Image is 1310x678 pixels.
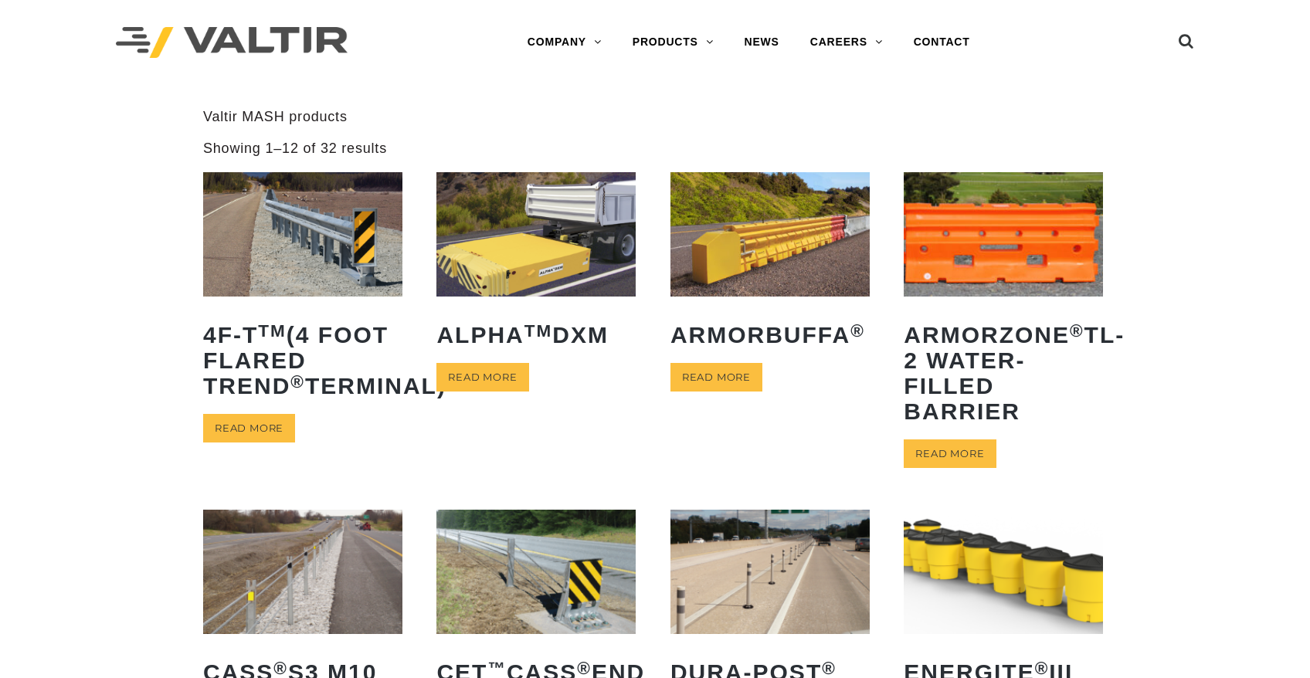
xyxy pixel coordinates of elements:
[850,321,865,341] sup: ®
[670,363,762,392] a: Read more about “ArmorBuffa®”
[203,140,387,158] p: Showing 1–12 of 32 results
[273,659,288,678] sup: ®
[487,659,507,678] sup: ™
[203,172,402,410] a: 4F-TTM(4 Foot Flared TREND®Terminal)
[203,310,402,410] h2: 4F-T (4 Foot Flared TREND Terminal)
[617,27,729,58] a: PRODUCTS
[795,27,898,58] a: CAREERS
[1035,659,1050,678] sup: ®
[436,363,528,392] a: Read more about “ALPHATM DXM”
[436,172,636,359] a: ALPHATMDXM
[822,659,837,678] sup: ®
[203,414,295,442] a: Read more about “4F-TTM (4 Foot Flared TREND® Terminal)”
[577,659,592,678] sup: ®
[898,27,986,58] a: CONTACT
[904,439,996,468] a: Read more about “ArmorZone® TL-2 Water-Filled Barrier”
[258,321,287,341] sup: TM
[203,108,1107,126] p: Valtir MASH products
[729,27,795,58] a: NEWS
[436,310,636,359] h2: ALPHA DXM
[904,172,1103,436] a: ArmorZone®TL-2 Water-Filled Barrier
[512,27,617,58] a: COMPANY
[290,372,305,392] sup: ®
[904,310,1103,436] h2: ArmorZone TL-2 Water-Filled Barrier
[670,172,870,359] a: ArmorBuffa®
[670,310,870,359] h2: ArmorBuffa
[116,27,348,59] img: Valtir
[1070,321,1084,341] sup: ®
[524,321,553,341] sup: TM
